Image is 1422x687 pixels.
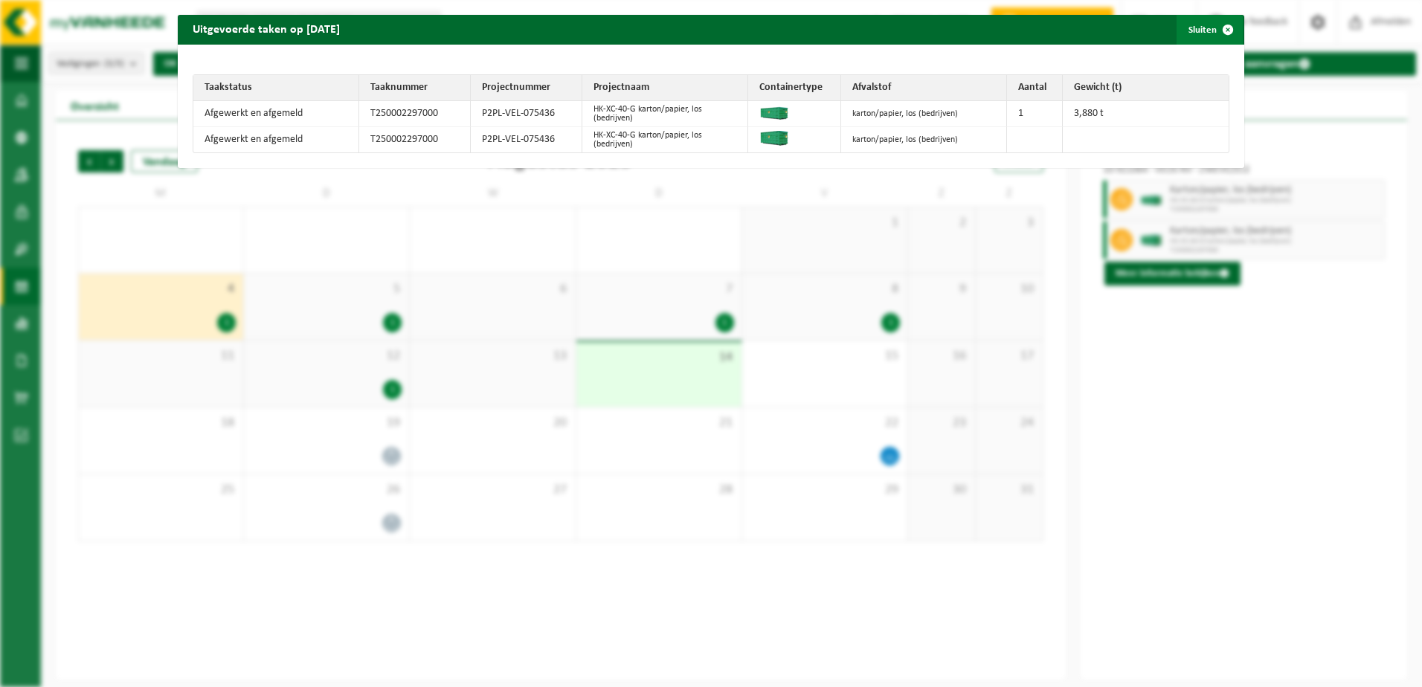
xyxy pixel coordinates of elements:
[582,101,748,127] td: HK-XC-40-G karton/papier, los (bedrijven)
[359,127,471,152] td: T250002297000
[471,75,582,101] th: Projectnummer
[359,75,471,101] th: Taaknummer
[841,75,1007,101] th: Afvalstof
[582,127,748,152] td: HK-XC-40-G karton/papier, los (bedrijven)
[841,101,1007,127] td: karton/papier, los (bedrijven)
[1007,101,1063,127] td: 1
[759,105,789,120] img: HK-XC-30-GN-00
[193,75,359,101] th: Taakstatus
[1177,15,1243,45] button: Sluiten
[471,101,582,127] td: P2PL-VEL-075436
[748,75,841,101] th: Containertype
[1063,75,1229,101] th: Gewicht (t)
[1063,101,1229,127] td: 3,880 t
[759,131,789,146] img: HK-XC-40-GN-00
[582,75,748,101] th: Projectnaam
[359,101,471,127] td: T250002297000
[193,127,359,152] td: Afgewerkt en afgemeld
[178,15,355,43] h2: Uitgevoerde taken op [DATE]
[471,127,582,152] td: P2PL-VEL-075436
[841,127,1007,152] td: karton/papier, los (bedrijven)
[1007,75,1063,101] th: Aantal
[193,101,359,127] td: Afgewerkt en afgemeld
